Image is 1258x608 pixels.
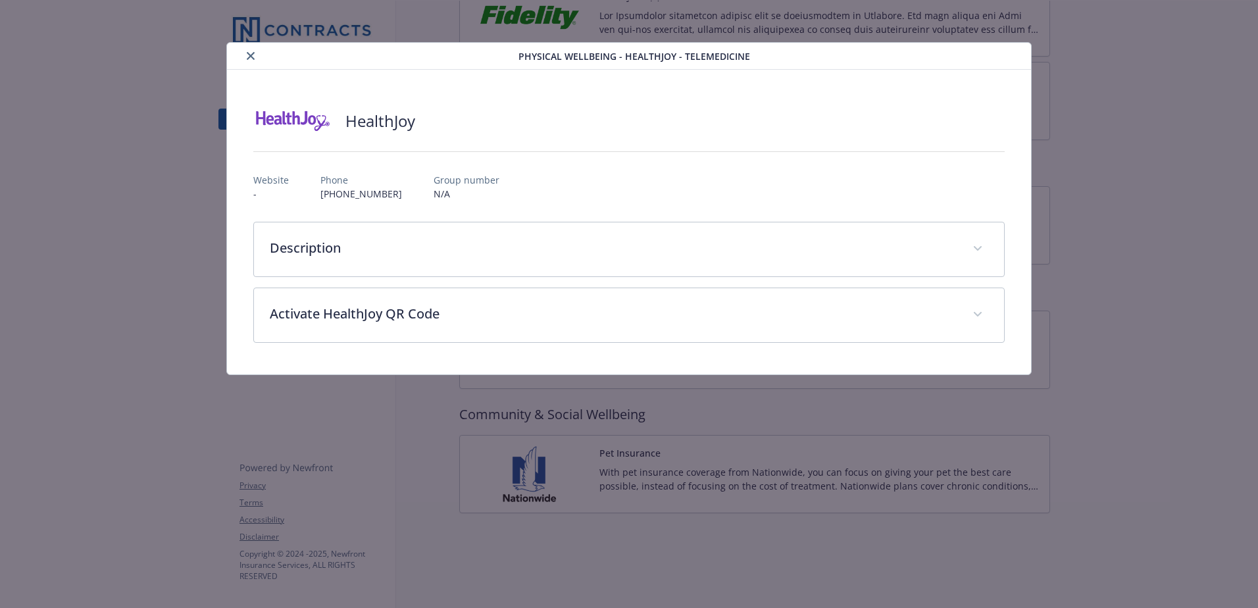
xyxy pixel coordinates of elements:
p: Phone [320,173,402,187]
div: Activate HealthJoy QR Code [254,288,1004,342]
p: Activate HealthJoy QR Code [270,304,957,324]
p: - [253,187,289,201]
img: HealthJoy, LLC [253,101,332,141]
span: Physical Wellbeing - HealthJoy - TeleMedicine [518,49,750,63]
button: close [243,48,259,64]
p: Group number [434,173,499,187]
p: Description [270,238,957,258]
h2: HealthJoy [345,110,415,132]
div: details for plan Physical Wellbeing - HealthJoy - TeleMedicine [126,42,1132,375]
p: Website [253,173,289,187]
div: Description [254,222,1004,276]
p: N/A [434,187,499,201]
p: [PHONE_NUMBER] [320,187,402,201]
